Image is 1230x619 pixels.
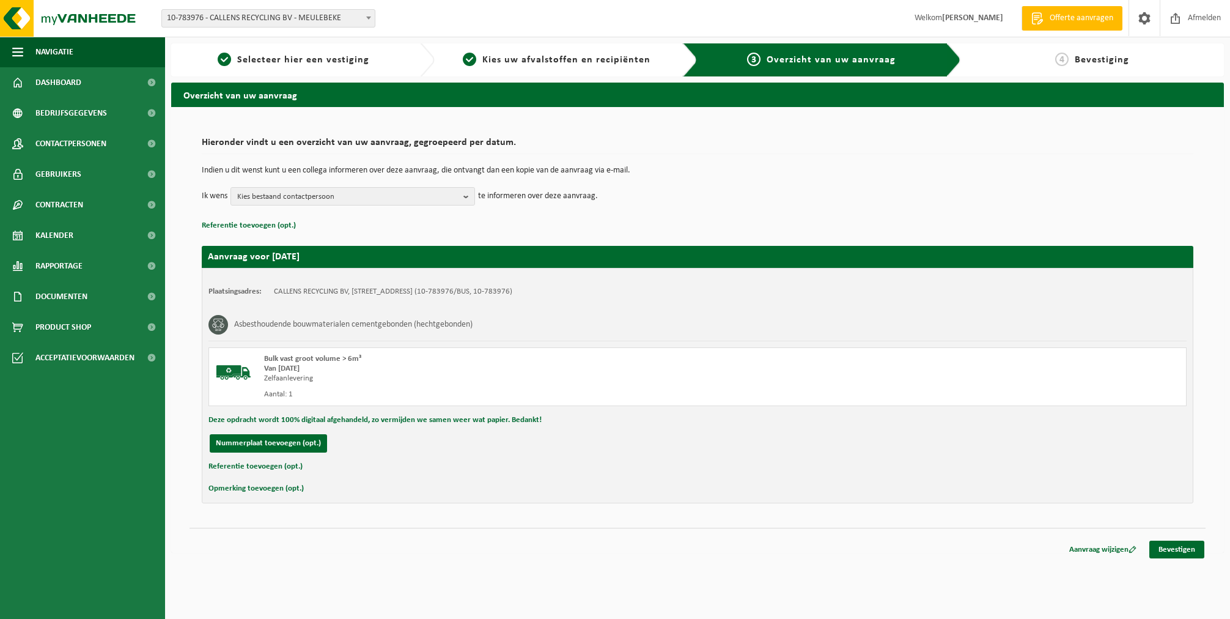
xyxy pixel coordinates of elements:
[478,187,598,206] p: te informeren over deze aanvraag.
[210,434,327,453] button: Nummerplaat toevoegen (opt.)
[215,354,252,391] img: BL-SO-LV.png
[208,287,262,295] strong: Plaatsingsadres:
[35,67,81,98] span: Dashboard
[208,252,300,262] strong: Aanvraag voor [DATE]
[35,190,83,220] span: Contracten
[162,10,375,27] span: 10-783976 - CALLENS RECYCLING BV - MEULEBEKE
[35,98,107,128] span: Bedrijfsgegevens
[1060,541,1146,558] a: Aanvraag wijzigen
[234,315,473,335] h3: Asbesthoudende bouwmaterialen cementgebonden (hechtgebonden)
[237,55,369,65] span: Selecteer hier een vestiging
[202,187,227,206] p: Ik wens
[35,159,81,190] span: Gebruikers
[264,390,746,399] div: Aantal: 1
[441,53,674,67] a: 2Kies uw afvalstoffen en recipiënten
[202,218,296,234] button: Referentie toevoegen (opt.)
[35,220,73,251] span: Kalender
[208,412,542,428] button: Deze opdracht wordt 100% digitaal afgehandeld, zo vermijden we samen weer wat papier. Bedankt!
[202,166,1193,175] p: Indien u dit wenst kunt u een collega informeren over deze aanvraag, die ontvangt dan een kopie v...
[264,365,300,373] strong: Van [DATE]
[237,188,458,206] span: Kies bestaand contactpersoon
[177,53,410,67] a: 1Selecteer hier een vestiging
[35,312,91,343] span: Product Shop
[274,287,512,297] td: CALLENS RECYCLING BV, [STREET_ADDRESS] (10-783976/BUS, 10-783976)
[1149,541,1204,558] a: Bevestigen
[202,138,1193,154] h2: Hieronder vindt u een overzicht van uw aanvraag, gegroepeerd per datum.
[35,37,73,67] span: Navigatie
[35,128,106,159] span: Contactpersonen
[747,53,760,66] span: 3
[35,343,134,373] span: Acceptatievoorwaarden
[264,355,361,363] span: Bulk vast groot volume > 6m³
[161,9,375,28] span: 10-783976 - CALLENS RECYCLING BV - MEULEBEKE
[1047,12,1116,24] span: Offerte aanvragen
[171,83,1224,106] h2: Overzicht van uw aanvraag
[208,459,303,475] button: Referentie toevoegen (opt.)
[463,53,476,66] span: 2
[767,55,896,65] span: Overzicht van uw aanvraag
[482,55,650,65] span: Kies uw afvalstoffen en recipiënten
[35,281,87,312] span: Documenten
[208,481,304,497] button: Opmerking toevoegen (opt.)
[1055,53,1069,66] span: 4
[1075,55,1129,65] span: Bevestiging
[264,374,746,384] div: Zelfaanlevering
[230,187,475,206] button: Kies bestaand contactpersoon
[35,251,83,281] span: Rapportage
[1022,6,1122,31] a: Offerte aanvragen
[218,53,231,66] span: 1
[942,13,1003,23] strong: [PERSON_NAME]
